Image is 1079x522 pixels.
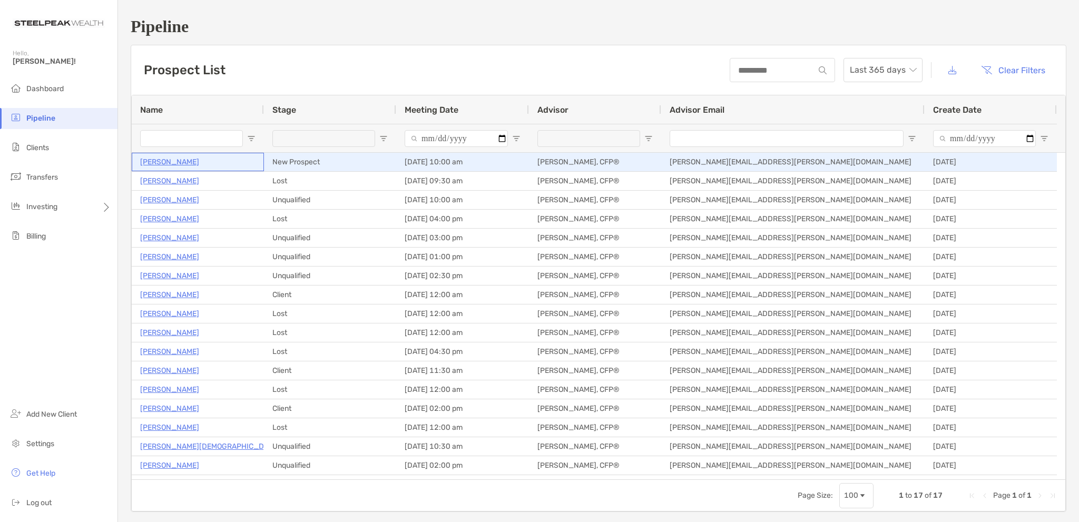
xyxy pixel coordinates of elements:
[925,304,1057,323] div: [DATE]
[661,342,925,361] div: [PERSON_NAME][EMAIL_ADDRESS][PERSON_NAME][DOMAIN_NAME]
[264,380,396,399] div: Lost
[1012,491,1017,500] span: 1
[9,496,22,508] img: logout icon
[925,456,1057,475] div: [DATE]
[140,383,199,396] a: [PERSON_NAME]
[140,130,243,147] input: Name Filter Input
[396,229,529,247] div: [DATE] 03:00 pm
[396,267,529,285] div: [DATE] 02:30 pm
[13,57,111,66] span: [PERSON_NAME]!
[26,143,49,152] span: Clients
[1048,491,1057,500] div: Last Page
[264,153,396,171] div: New Prospect
[9,407,22,420] img: add_new_client icon
[925,418,1057,437] div: [DATE]
[140,307,199,320] a: [PERSON_NAME]
[529,229,661,247] div: [PERSON_NAME], CFP®
[396,172,529,190] div: [DATE] 09:30 am
[396,380,529,399] div: [DATE] 12:00 am
[661,399,925,418] div: [PERSON_NAME][EMAIL_ADDRESS][PERSON_NAME][DOMAIN_NAME]
[819,66,827,74] img: input icon
[529,323,661,342] div: [PERSON_NAME], CFP®
[844,491,858,500] div: 100
[661,285,925,304] div: [PERSON_NAME][EMAIL_ADDRESS][PERSON_NAME][DOMAIN_NAME]
[529,456,661,475] div: [PERSON_NAME], CFP®
[26,232,46,241] span: Billing
[9,82,22,94] img: dashboard icon
[968,491,976,500] div: First Page
[140,345,199,358] a: [PERSON_NAME]
[396,304,529,323] div: [DATE] 12:00 am
[272,105,296,115] span: Stage
[529,153,661,171] div: [PERSON_NAME], CFP®
[661,361,925,380] div: [PERSON_NAME][EMAIL_ADDRESS][PERSON_NAME][DOMAIN_NAME]
[264,399,396,418] div: Client
[661,191,925,209] div: [PERSON_NAME][EMAIL_ADDRESS][PERSON_NAME][DOMAIN_NAME]
[933,105,982,115] span: Create Date
[644,134,653,143] button: Open Filter Menu
[264,437,396,456] div: Unqualified
[529,361,661,380] div: [PERSON_NAME], CFP®
[933,130,1036,147] input: Create Date Filter Input
[529,342,661,361] div: [PERSON_NAME], CFP®
[661,304,925,323] div: [PERSON_NAME][EMAIL_ADDRESS][PERSON_NAME][DOMAIN_NAME]
[1040,134,1048,143] button: Open Filter Menu
[140,174,199,188] p: [PERSON_NAME]
[140,440,279,453] a: [PERSON_NAME][DEMOGRAPHIC_DATA]
[9,111,22,124] img: pipeline icon
[140,193,199,206] p: [PERSON_NAME]
[140,421,199,434] p: [PERSON_NAME]
[26,498,52,507] span: Log out
[914,491,923,500] span: 17
[993,491,1011,500] span: Page
[405,105,458,115] span: Meeting Date
[905,491,912,500] span: to
[925,267,1057,285] div: [DATE]
[529,248,661,266] div: [PERSON_NAME], CFP®
[26,202,57,211] span: Investing
[661,380,925,399] div: [PERSON_NAME][EMAIL_ADDRESS][PERSON_NAME][DOMAIN_NAME]
[529,210,661,228] div: [PERSON_NAME], CFP®
[247,134,256,143] button: Open Filter Menu
[140,288,199,301] p: [PERSON_NAME]
[1036,491,1044,500] div: Next Page
[925,191,1057,209] div: [DATE]
[925,172,1057,190] div: [DATE]
[140,459,199,472] a: [PERSON_NAME]
[529,399,661,418] div: [PERSON_NAME], CFP®
[396,456,529,475] div: [DATE] 02:00 pm
[925,153,1057,171] div: [DATE]
[26,469,55,478] span: Get Help
[925,248,1057,266] div: [DATE]
[26,439,54,448] span: Settings
[661,267,925,285] div: [PERSON_NAME][EMAIL_ADDRESS][PERSON_NAME][DOMAIN_NAME]
[529,304,661,323] div: [PERSON_NAME], CFP®
[264,456,396,475] div: Unqualified
[529,172,661,190] div: [PERSON_NAME], CFP®
[670,105,724,115] span: Advisor Email
[140,326,199,339] a: [PERSON_NAME]
[396,437,529,456] div: [DATE] 10:30 am
[264,210,396,228] div: Lost
[925,323,1057,342] div: [DATE]
[140,212,199,225] a: [PERSON_NAME]
[925,399,1057,418] div: [DATE]
[529,285,661,304] div: [PERSON_NAME], CFP®
[264,267,396,285] div: Unqualified
[396,342,529,361] div: [DATE] 04:30 pm
[396,399,529,418] div: [DATE] 02:00 pm
[1027,491,1032,500] span: 1
[140,231,199,244] a: [PERSON_NAME]
[661,437,925,456] div: [PERSON_NAME][EMAIL_ADDRESS][PERSON_NAME][DOMAIN_NAME]
[9,437,22,449] img: settings icon
[973,58,1053,82] button: Clear Filters
[140,155,199,169] a: [PERSON_NAME]
[264,248,396,266] div: Unqualified
[529,267,661,285] div: [PERSON_NAME], CFP®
